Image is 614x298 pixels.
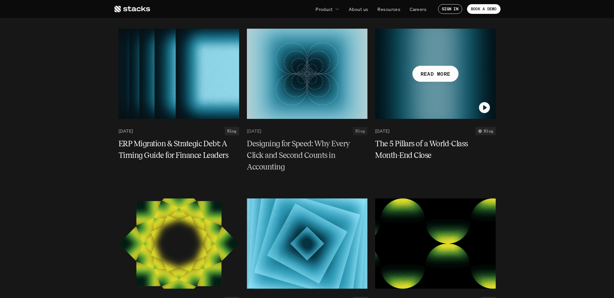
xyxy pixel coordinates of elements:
[420,69,450,79] p: READ MORE
[119,138,239,161] a: ERP Migration & Strategic Debt: A Timing Guide for Finance Leaders
[375,129,389,134] p: [DATE]
[484,129,493,133] h2: Blog
[247,127,367,135] a: [DATE]Blog
[227,129,237,133] h2: Blog
[119,138,231,161] h5: ERP Migration & Strategic Debt: A Timing Guide for Finance Leaders
[377,6,400,13] p: Resources
[406,3,430,15] a: Careers
[97,29,124,34] a: Privacy Policy
[375,29,496,119] a: READ MORE
[410,6,426,13] p: Careers
[345,3,372,15] a: About us
[119,127,239,135] a: [DATE]Blog
[375,138,488,161] h5: The 5 Pillars of a World-Class Month-End Close
[467,4,501,14] a: BOOK A DEMO
[119,129,133,134] p: [DATE]
[247,138,367,173] a: Designing for Speed: Why Every Click and Second Counts in Accounting
[442,7,458,11] p: SIGN IN
[247,138,360,173] h5: Designing for Speed: Why Every Click and Second Counts in Accounting
[375,138,496,161] a: The 5 Pillars of a World-Class Month-End Close
[316,6,333,13] p: Product
[356,129,365,133] h2: Blog
[349,6,368,13] p: About us
[471,7,497,11] p: BOOK A DEMO
[247,129,261,134] p: [DATE]
[374,3,404,15] a: Resources
[375,127,496,135] a: [DATE]Blog
[438,4,462,14] a: SIGN IN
